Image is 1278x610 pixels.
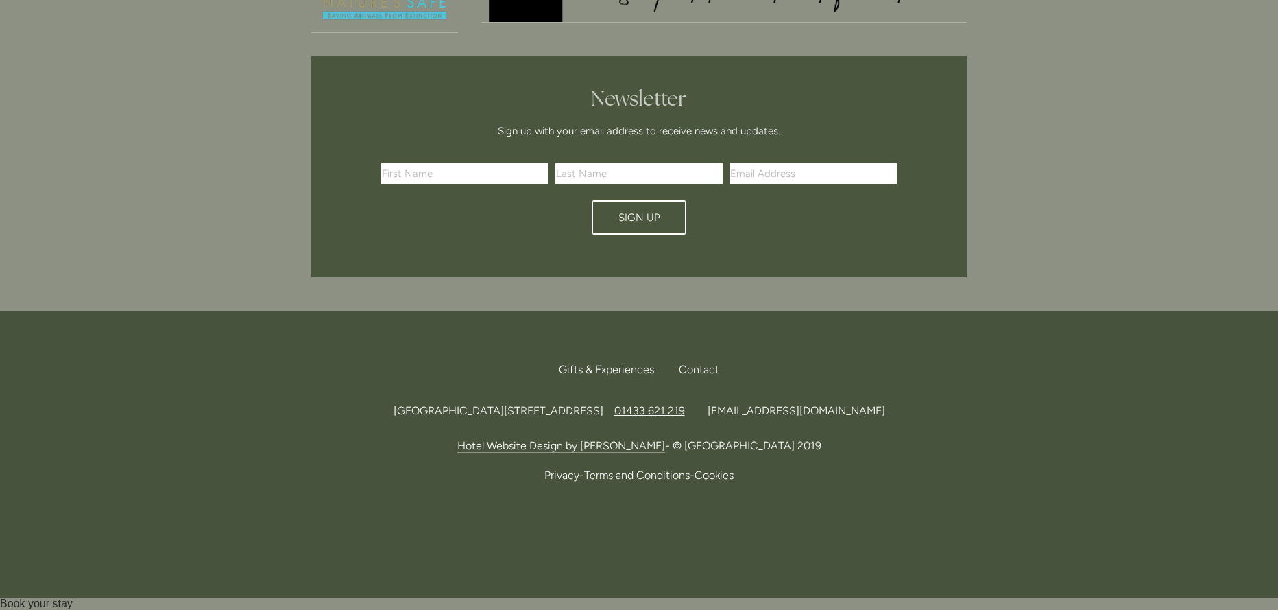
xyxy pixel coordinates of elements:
[614,404,697,417] a: 01433 621 219
[386,86,892,111] h2: Newsletter
[584,469,690,482] a: Terms and Conditions
[618,211,660,224] span: Sign Up
[730,163,897,184] input: Email Address
[394,404,603,417] span: [GEOGRAPHIC_DATA][STREET_ADDRESS]
[559,363,654,376] span: Gifts & Experiences
[311,436,967,455] p: - © [GEOGRAPHIC_DATA] 2019
[457,439,665,453] a: Hotel Website Design by [PERSON_NAME]
[695,469,734,482] a: Cookies
[544,469,579,482] a: Privacy
[386,123,892,139] p: Sign up with your email address to receive news and updates.
[592,200,686,235] button: Sign Up
[381,163,548,184] input: First Name
[668,355,719,385] div: Contact
[555,163,723,184] input: Last Name
[708,404,885,417] a: [EMAIL_ADDRESS][DOMAIN_NAME]
[311,466,967,484] p: - -
[559,355,665,385] a: Gifts & Experiences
